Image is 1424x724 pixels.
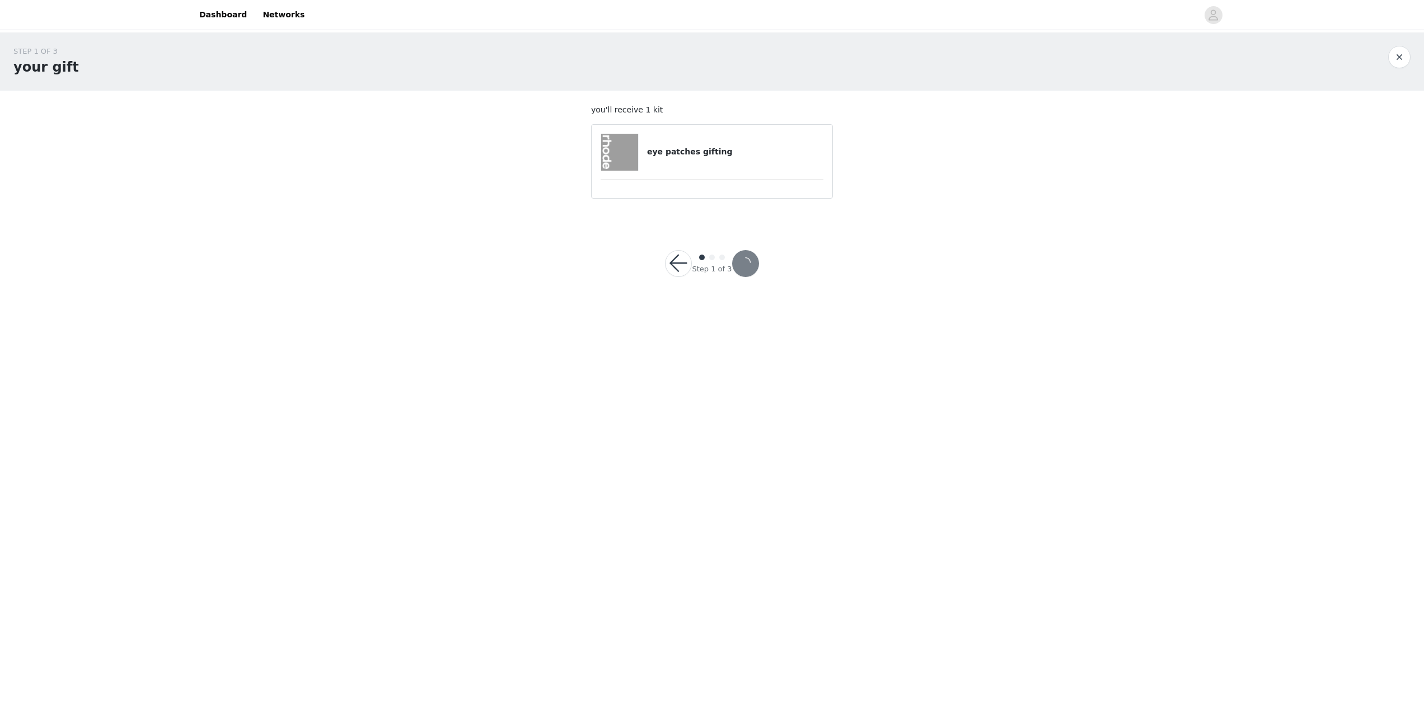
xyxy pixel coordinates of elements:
[692,264,732,275] div: Step 1 of 3
[13,57,79,77] h1: your gift
[1208,6,1219,24] div: avatar
[591,104,833,116] p: you'll receive 1 kit
[647,146,823,158] h4: eye patches gifting
[193,2,254,27] a: Dashboard
[256,2,311,27] a: Networks
[13,46,79,57] div: STEP 1 OF 3
[601,134,638,171] img: eye patches gifting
